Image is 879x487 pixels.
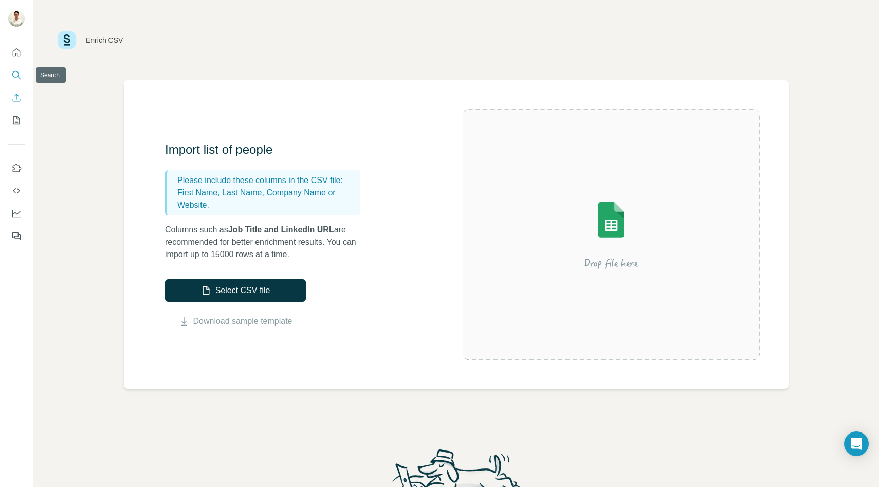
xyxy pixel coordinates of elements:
img: Surfe Logo [58,31,76,49]
button: My lists [8,111,25,130]
p: First Name, Last Name, Company Name or Website. [177,187,356,211]
button: Enrich CSV [8,88,25,107]
button: Feedback [8,227,25,245]
button: Select CSV file [165,279,306,302]
div: Enrich CSV [86,35,123,45]
a: Download sample template [193,315,292,328]
button: Use Surfe API [8,182,25,200]
p: Please include these columns in the CSV file: [177,174,356,187]
span: Job Title and LinkedIn URL [228,225,334,234]
button: Quick start [8,43,25,62]
div: Open Intercom Messenger [844,431,869,456]
button: Download sample template [165,315,306,328]
button: Use Surfe on LinkedIn [8,159,25,177]
h3: Import list of people [165,141,371,158]
button: Dashboard [8,204,25,223]
img: Avatar [8,10,25,27]
p: Columns such as are recommended for better enrichment results. You can import up to 15000 rows at... [165,224,371,261]
button: Search [8,66,25,84]
img: Surfe Illustration - Drop file here or select below [519,173,704,296]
